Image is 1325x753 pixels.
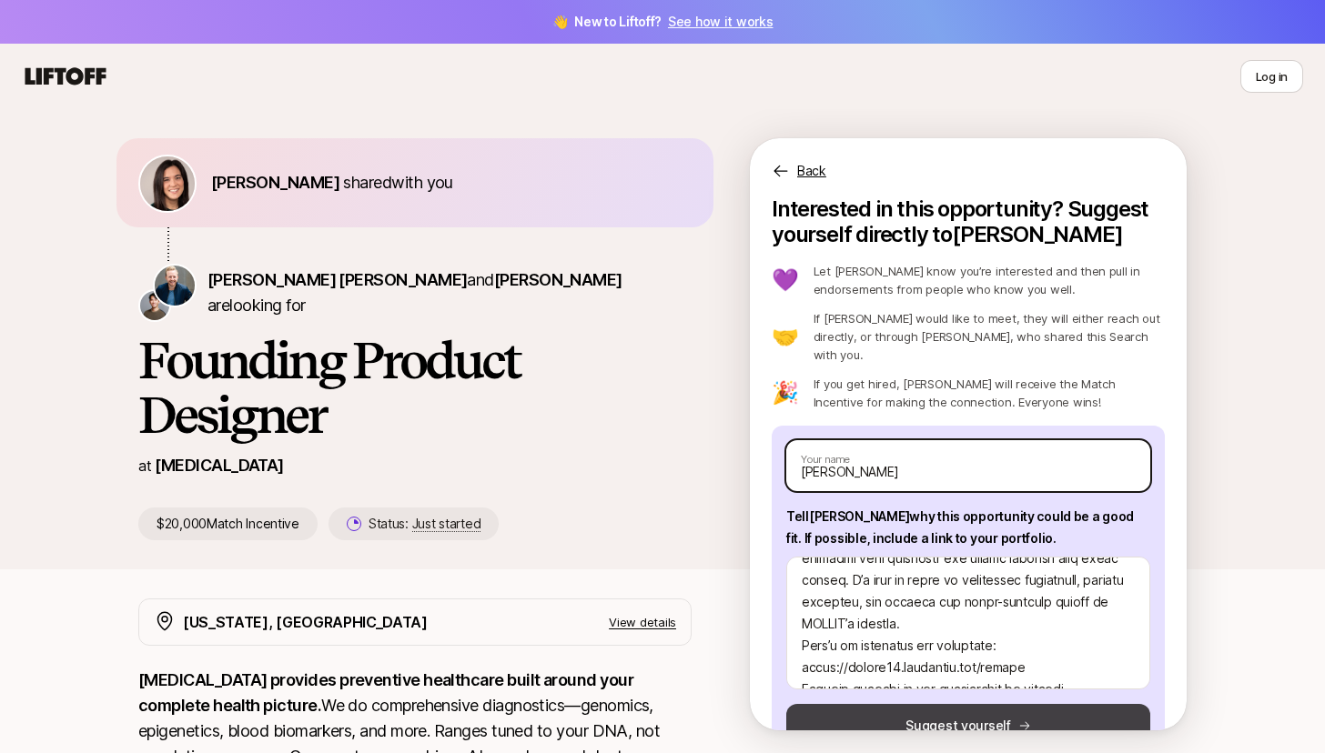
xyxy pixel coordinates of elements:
span: with you [391,173,453,192]
p: View details [609,613,676,631]
p: shared [211,170,460,196]
img: 71d7b91d_d7cb_43b4_a7ea_a9b2f2cc6e03.jpg [140,156,195,211]
p: 🤝 [772,326,799,347]
p: are looking for [207,267,692,318]
p: Tell [PERSON_NAME] why this opportunity could be a good fit . If possible, include a link to your... [786,506,1150,549]
p: [MEDICAL_DATA] [155,453,283,478]
p: at [138,454,151,477]
span: [PERSON_NAME] [PERSON_NAME] [207,270,467,289]
p: If you get hired, [PERSON_NAME] will receive the Match Incentive for making the connection. Every... [814,375,1165,411]
p: 💜 [772,269,799,291]
p: Let [PERSON_NAME] know you’re interested and then pull in endorsements from people who know you w... [814,262,1165,298]
p: $20,000 Match Incentive [138,507,318,540]
a: See how it works [668,14,774,29]
button: Suggest yourself [786,704,1150,748]
textarea: Lo Ipsum, D sit ametcon ad elit seddoe TEMPOR’i utlabo et dolorema aliquaenim adminimven quisno e... [786,557,1150,689]
p: Back [797,160,826,182]
p: Status: [369,513,480,535]
span: [PERSON_NAME] [211,173,339,192]
img: David Deng [140,291,169,320]
p: 🎉 [772,382,799,404]
span: Just started [412,516,481,532]
span: [PERSON_NAME] [494,270,622,289]
span: and [467,270,622,289]
p: If [PERSON_NAME] would like to meet, they will either reach out directly, or through [PERSON_NAME... [814,309,1165,364]
strong: [MEDICAL_DATA] provides preventive healthcare built around your complete health picture. [138,670,636,715]
img: Sagan Schultz [155,266,195,306]
span: 👋 New to Liftoff? [552,11,774,33]
p: [US_STATE], [GEOGRAPHIC_DATA] [183,610,428,634]
p: Interested in this opportunity? Suggest yourself directly to [PERSON_NAME] [772,196,1165,247]
button: Log in [1240,60,1303,93]
h1: Founding Product Designer [138,333,692,442]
